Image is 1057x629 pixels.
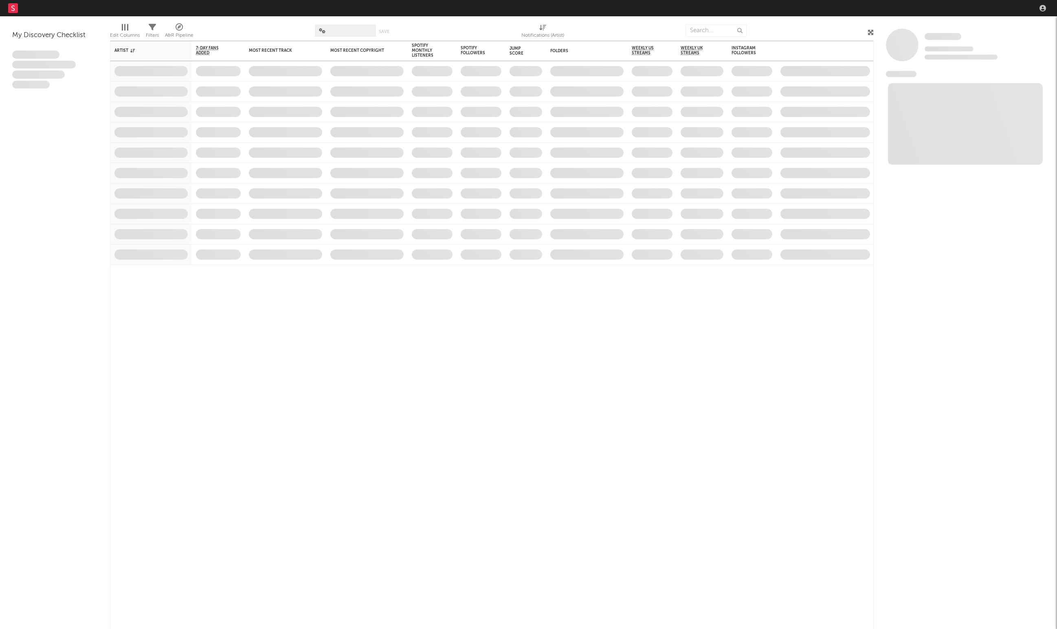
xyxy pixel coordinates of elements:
[330,48,391,53] div: Most Recent Copyright
[632,46,660,55] span: Weekly US Streams
[925,55,998,60] span: 0 fans last week
[379,29,389,34] button: Save
[196,46,229,55] span: 7-Day Fans Added
[110,20,140,44] div: Edit Columns
[925,33,961,40] span: Some Artist
[165,20,193,44] div: A&R Pipeline
[886,71,916,77] span: News Feed
[146,20,159,44] div: Filters
[12,31,98,40] div: My Discovery Checklist
[146,31,159,40] div: Filters
[12,81,50,89] span: Aliquam viverra
[686,24,747,37] input: Search...
[12,51,59,59] span: Lorem ipsum dolor
[681,46,711,55] span: Weekly UK Streams
[114,48,176,53] div: Artist
[521,20,564,44] div: Notifications (Artist)
[12,61,76,69] span: Integer aliquet in purus et
[925,46,973,51] span: Tracking Since: [DATE]
[249,48,310,53] div: Most Recent Track
[925,33,961,41] a: Some Artist
[110,31,140,40] div: Edit Columns
[165,31,193,40] div: A&R Pipeline
[510,46,530,56] div: Jump Score
[550,49,611,53] div: Folders
[461,46,489,55] div: Spotify Followers
[412,43,440,58] div: Spotify Monthly Listeners
[12,71,65,79] span: Praesent ac interdum
[521,31,564,40] div: Notifications (Artist)
[732,46,760,55] div: Instagram Followers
